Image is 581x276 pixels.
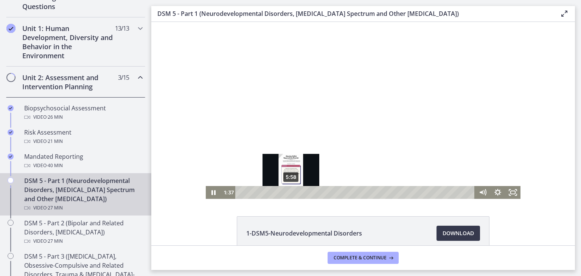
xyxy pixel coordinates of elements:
span: 1-DSM5-Neurodevelopmental Disorders [246,229,362,238]
i: Completed [6,24,16,33]
div: DSM 5 - Part 1 (Neurodevelopmental Disorders, [MEDICAL_DATA] Spectrum and Other [MEDICAL_DATA]) [24,176,142,212]
a: Download [437,226,480,241]
span: · 27 min [47,203,63,212]
span: · 27 min [47,237,63,246]
span: 3 / 15 [118,73,129,82]
div: Video [24,237,142,246]
h2: Unit 1: Human Development, Diversity and Behavior in the Environment [22,24,115,60]
i: Completed [8,154,14,160]
i: Completed [8,129,14,135]
div: Video [24,113,142,122]
div: Risk Assessment [24,128,142,146]
iframe: Video Lesson [151,22,575,199]
span: 13 / 13 [115,24,129,33]
div: Video [24,203,142,212]
i: Completed [8,105,14,111]
div: Video [24,137,142,146]
div: Biopsychosocial Assessment [24,104,142,122]
div: DSM 5 - Part 2 (Bipolar and Related Disorders, [MEDICAL_DATA]) [24,219,142,246]
div: Video [24,161,142,170]
button: Mute [324,164,339,177]
div: Mandated Reporting [24,152,142,170]
span: · 26 min [47,113,63,122]
span: Complete & continue [334,255,387,261]
span: Download [443,229,474,238]
span: · 21 min [47,137,63,146]
h2: Unit 2: Assessment and Intervention Planning [22,73,115,91]
h3: DSM 5 - Part 1 (Neurodevelopmental Disorders, [MEDICAL_DATA] Spectrum and Other [MEDICAL_DATA]) [157,9,548,18]
button: Complete & continue [328,252,399,264]
button: Fullscreen [354,164,369,177]
button: Show settings menu [339,164,354,177]
span: · 40 min [47,161,63,170]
